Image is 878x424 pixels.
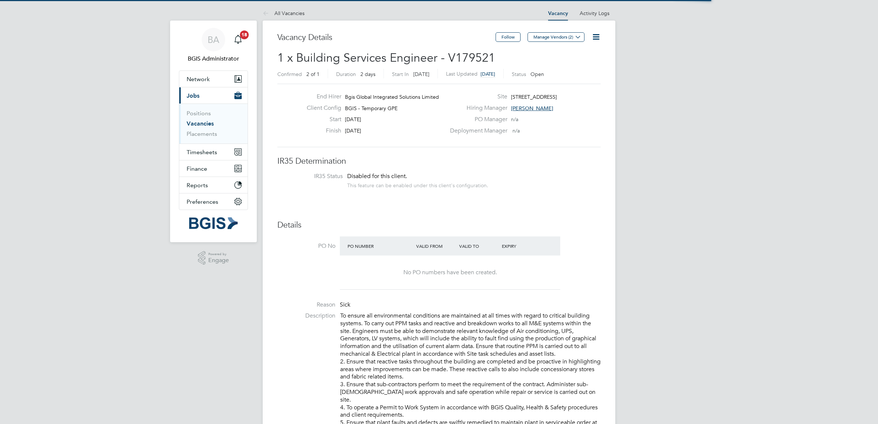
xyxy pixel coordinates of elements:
[530,71,544,77] span: Open
[392,71,409,77] label: Start In
[301,93,341,101] label: End Hirer
[345,105,397,112] span: BGIS - Temporary GPE
[446,116,507,123] label: PO Manager
[446,104,507,112] label: Hiring Manager
[179,193,248,210] button: Preferences
[345,94,439,100] span: Bgis Global Integrated Solutions Limited
[208,257,229,264] span: Engage
[446,127,507,135] label: Deployment Manager
[481,71,495,77] span: [DATE]
[277,156,601,167] h3: IR35 Determination
[277,220,601,231] h3: Details
[511,116,518,123] span: n/a
[457,239,500,253] div: Valid To
[187,92,199,99] span: Jobs
[336,71,356,77] label: Duration
[179,104,248,144] div: Jobs
[277,71,302,77] label: Confirmed
[240,30,249,39] span: 18
[360,71,375,77] span: 2 days
[277,242,335,250] label: PO No
[301,104,341,112] label: Client Config
[187,182,208,189] span: Reports
[340,301,350,308] span: Sick
[179,71,248,87] button: Network
[198,251,229,265] a: Powered byEngage
[277,301,335,309] label: Reason
[179,54,248,63] span: BGIS Administrator
[511,105,553,112] span: [PERSON_NAME]
[187,110,211,117] a: Positions
[512,71,526,77] label: Status
[413,71,429,77] span: [DATE]
[208,251,229,257] span: Powered by
[500,239,543,253] div: Expiry
[306,71,320,77] span: 2 of 1
[187,165,207,172] span: Finance
[301,127,341,135] label: Finish
[277,312,335,320] label: Description
[179,217,248,229] a: Go to home page
[528,32,584,42] button: Manage Vendors (2)
[187,149,217,156] span: Timesheets
[277,51,495,65] span: 1 x Building Services Engineer - V179521
[277,32,496,43] h3: Vacancy Details
[345,127,361,134] span: [DATE]
[285,173,343,180] label: IR35 Status
[187,76,210,83] span: Network
[170,21,257,242] nav: Main navigation
[347,173,407,180] span: Disabled for this client.
[187,130,217,137] a: Placements
[548,10,568,17] a: Vacancy
[187,120,214,127] a: Vacancies
[208,35,219,44] span: BA
[263,10,305,17] a: All Vacancies
[301,116,341,123] label: Start
[347,180,488,189] div: This feature can be enabled under this client's configuration.
[179,160,248,177] button: Finance
[346,239,414,253] div: PO Number
[347,269,553,276] div: No PO numbers have been created.
[189,217,238,229] img: bgis-logo-retina.png
[345,116,361,123] span: [DATE]
[231,28,245,51] a: 18
[496,32,521,42] button: Follow
[511,94,557,100] span: [STREET_ADDRESS]
[179,144,248,160] button: Timesheets
[580,10,609,17] a: Activity Logs
[446,70,478,77] label: Last Updated
[187,198,218,205] span: Preferences
[179,177,248,193] button: Reports
[414,239,457,253] div: Valid From
[512,127,520,134] span: n/a
[179,87,248,104] button: Jobs
[179,28,248,63] a: BABGIS Administrator
[446,93,507,101] label: Site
